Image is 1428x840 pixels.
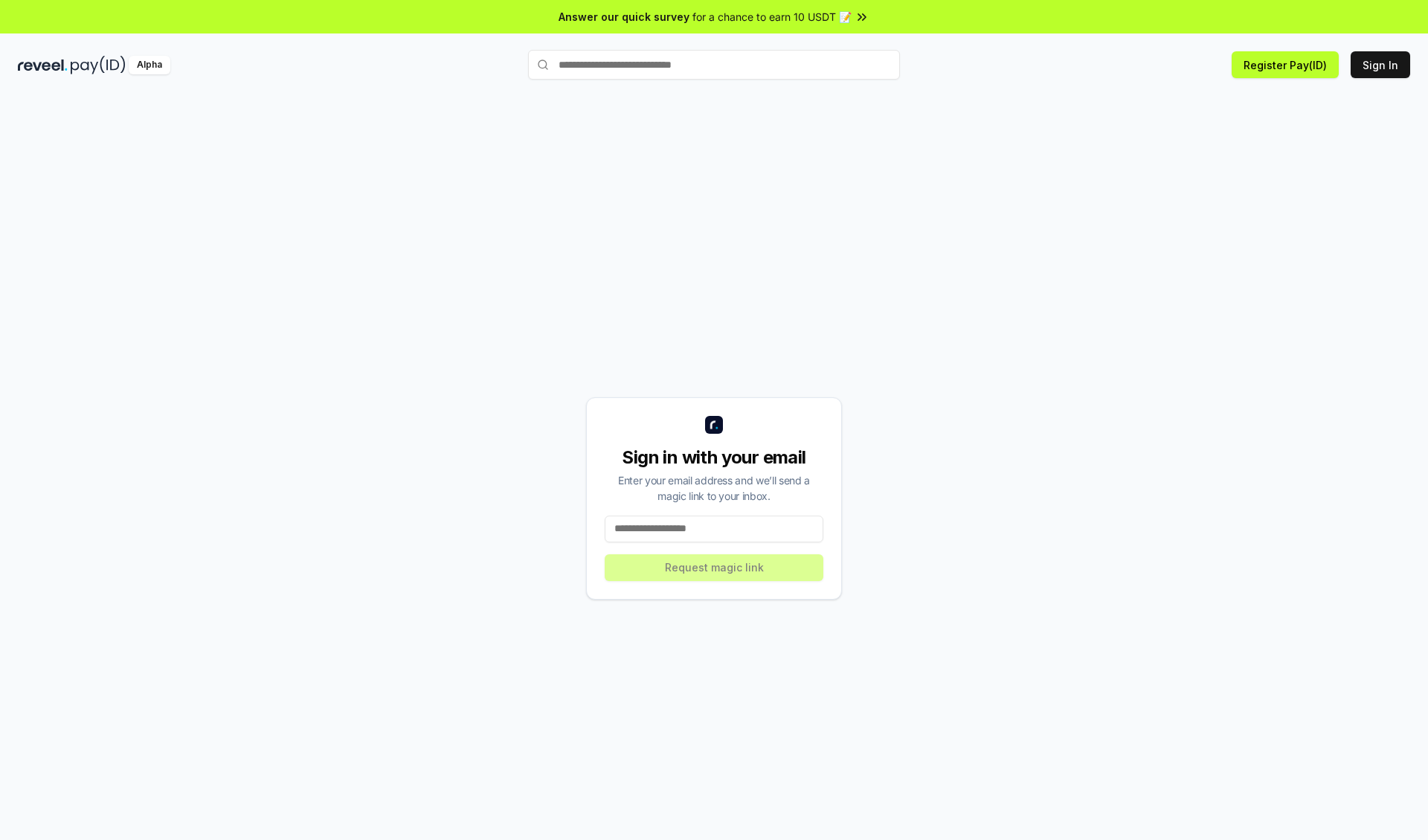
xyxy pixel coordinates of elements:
div: Alpha [129,56,170,74]
div: Enter your email address and we’ll send a magic link to your inbox. [605,472,823,504]
img: reveel_dark [18,56,68,74]
button: Register Pay(ID) [1232,51,1339,78]
div: Sign in with your email [605,446,823,469]
button: Sign In [1351,51,1410,78]
img: pay_id [71,56,126,74]
span: for a chance to earn 10 USDT 📝 [692,9,852,25]
img: logo_small [705,416,723,434]
span: Answer our quick survey [559,9,689,25]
